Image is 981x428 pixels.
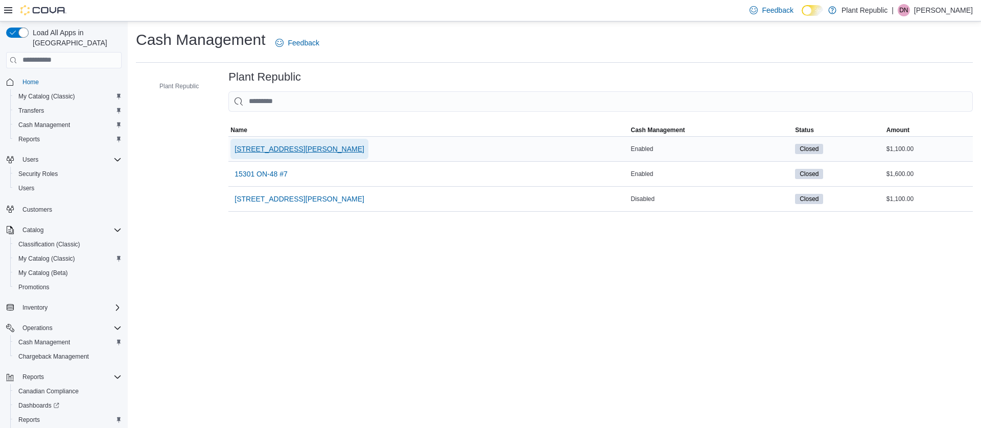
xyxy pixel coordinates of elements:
[18,283,50,291] span: Promotions
[14,414,122,426] span: Reports
[802,5,823,16] input: Dark Mode
[145,80,203,92] button: Plant Republic
[10,280,126,294] button: Promotions
[18,204,56,216] a: Customers
[2,202,126,216] button: Customers
[795,144,823,154] span: Closed
[18,371,48,383] button: Reports
[230,139,368,159] button: [STREET_ADDRESS][PERSON_NAME]
[18,76,43,88] a: Home
[18,353,89,361] span: Chargeback Management
[18,154,122,166] span: Users
[14,182,38,194] a: Users
[14,90,122,103] span: My Catalog (Classic)
[18,184,34,192] span: Users
[10,384,126,398] button: Canadian Compliance
[228,124,628,136] button: Name
[630,126,685,134] span: Cash Management
[14,281,122,293] span: Promotions
[22,226,43,234] span: Catalog
[628,193,793,205] div: Disabled
[18,135,40,143] span: Reports
[795,126,814,134] span: Status
[230,126,247,134] span: Name
[2,300,126,315] button: Inventory
[18,107,44,115] span: Transfers
[18,301,52,314] button: Inventory
[795,194,823,204] span: Closed
[22,324,53,332] span: Operations
[628,168,793,180] div: Enabled
[14,336,74,348] a: Cash Management
[22,156,38,164] span: Users
[898,4,910,16] div: Delina Negassi
[14,119,122,131] span: Cash Management
[235,169,288,179] span: 15301 ON-48 #7
[800,194,819,204] span: Closed
[18,170,58,178] span: Security Roles
[22,206,52,214] span: Customers
[2,153,126,167] button: Users
[14,105,48,117] a: Transfers
[10,237,126,251] button: Classification (Classic)
[14,385,83,397] a: Canadian Compliance
[18,92,75,100] span: My Catalog (Classic)
[10,104,126,118] button: Transfers
[884,168,973,180] div: $1,600.00
[18,401,59,410] span: Dashboards
[10,167,126,181] button: Security Roles
[18,224,122,236] span: Catalog
[892,4,894,16] p: |
[136,30,265,50] h1: Cash Management
[18,224,48,236] button: Catalog
[228,71,301,83] h3: Plant Republic
[14,350,122,363] span: Chargeback Management
[14,90,79,103] a: My Catalog (Classic)
[628,124,793,136] button: Cash Management
[18,322,57,334] button: Operations
[18,203,122,215] span: Customers
[22,373,44,381] span: Reports
[230,164,292,184] button: 15301 ON-48 #7
[235,144,364,154] span: [STREET_ADDRESS][PERSON_NAME]
[235,194,364,204] span: [STREET_ADDRESS][PERSON_NAME]
[10,335,126,349] button: Cash Management
[18,416,40,424] span: Reports
[18,154,42,166] button: Users
[884,143,973,155] div: $1,100.00
[14,182,122,194] span: Users
[14,399,63,412] a: Dashboards
[22,78,39,86] span: Home
[795,169,823,179] span: Closed
[18,121,70,129] span: Cash Management
[10,266,126,280] button: My Catalog (Beta)
[228,91,973,112] input: This is a search bar. As you type, the results lower in the page will automatically filter.
[14,253,122,265] span: My Catalog (Classic)
[884,124,973,136] button: Amount
[18,75,122,88] span: Home
[2,74,126,89] button: Home
[22,304,48,312] span: Inventory
[2,370,126,384] button: Reports
[14,238,122,250] span: Classification (Classic)
[10,251,126,266] button: My Catalog (Classic)
[842,4,887,16] p: Plant Republic
[14,350,93,363] a: Chargeback Management
[14,267,72,279] a: My Catalog (Beta)
[800,144,819,154] span: Closed
[2,223,126,237] button: Catalog
[884,193,973,205] div: $1,100.00
[10,132,126,146] button: Reports
[20,5,66,15] img: Cova
[18,371,122,383] span: Reports
[762,5,793,15] span: Feedback
[2,321,126,335] button: Operations
[288,38,319,48] span: Feedback
[14,168,122,180] span: Security Roles
[14,238,84,250] a: Classification (Classic)
[18,322,122,334] span: Operations
[899,4,908,16] span: DN
[14,105,122,117] span: Transfers
[800,169,819,179] span: Closed
[14,267,122,279] span: My Catalog (Beta)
